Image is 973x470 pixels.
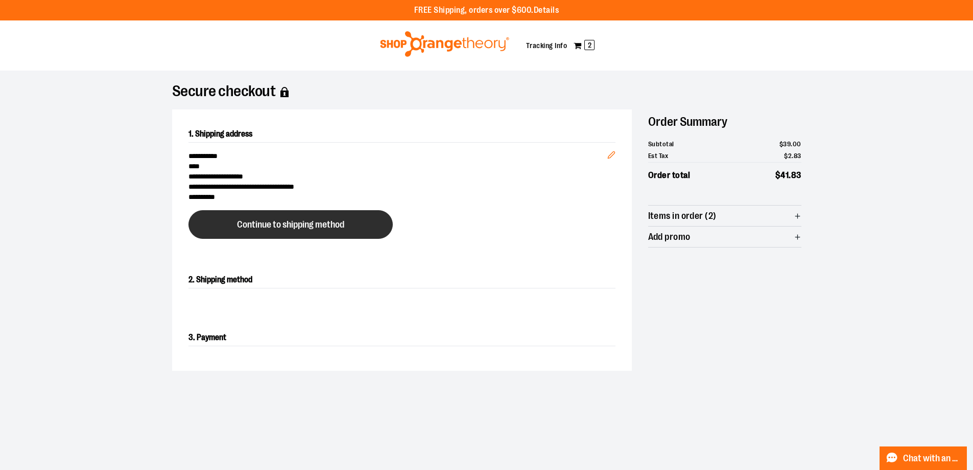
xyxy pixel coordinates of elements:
[789,170,791,180] span: .
[648,139,674,149] span: Subtotal
[783,140,791,148] span: 39
[648,151,669,161] span: Est Tax
[414,5,559,16] p: FREE Shipping, orders over $600.
[648,109,801,134] h2: Order Summary
[792,152,794,160] span: .
[534,6,559,15] a: Details
[784,152,788,160] span: $
[903,454,961,463] span: Chat with an Expert
[188,329,615,346] h2: 3. Payment
[794,152,801,160] span: 83
[788,152,792,160] span: 2
[526,41,567,50] a: Tracking Info
[791,140,793,148] span: .
[880,446,967,470] button: Chat with an Expert
[648,169,691,182] span: Order total
[237,220,344,230] span: Continue to shipping method
[188,210,393,239] button: Continue to shipping method
[188,126,615,143] h2: 1. Shipping address
[599,135,624,170] button: Edit
[648,232,691,242] span: Add promo
[648,227,801,247] button: Add promo
[378,31,511,57] img: Shop Orangetheory
[648,206,801,226] button: Items in order (2)
[188,272,615,288] h2: 2. Shipping method
[793,140,801,148] span: 00
[584,40,595,50] span: 2
[172,87,801,97] h1: Secure checkout
[779,140,784,148] span: $
[775,170,781,180] span: $
[791,170,801,180] span: 83
[648,211,717,221] span: Items in order (2)
[780,170,789,180] span: 41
